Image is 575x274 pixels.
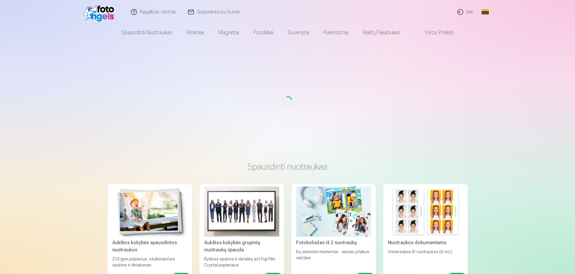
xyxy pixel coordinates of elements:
[112,161,463,172] h3: Spausdinti nuotraukas
[110,256,190,268] div: 210 gsm popierius, stulbinančios spalvos ir detalumas
[204,186,279,237] img: Aukštos kokybės grupinių nuotraukų spauda
[386,249,465,268] div: Universalios ID nuotraukos (6 vnt.)
[280,24,316,41] a: Suvenyrai
[114,24,180,41] a: Spausdinti nuotraukas
[316,24,356,41] a: Kalendoriai
[246,24,280,41] a: Puodeliai
[408,24,461,41] a: Visos prekės
[211,24,246,41] a: Magnetai
[388,186,463,237] img: Nuotraukos dokumentams
[294,249,374,268] div: Du įsimintini momentai - vienas įstabus vaizdas
[110,239,190,254] div: Aukštos kokybės spausdintos nuotraukos
[83,2,117,22] img: /fa2
[356,24,408,41] a: Raktų pakabukas
[386,239,465,246] div: Nuotraukos dokumentams
[296,186,371,237] img: Fotokoliažas iš 2 nuotraukų
[112,186,187,237] img: Aukštos kokybės spausdintos nuotraukos
[202,239,282,254] div: Aukštos kokybės grupinių nuotraukų spauda
[202,256,282,268] div: Ryškios spalvos ir detalės ant Fuji Film Crystal popieriaus
[180,24,211,41] a: Rinkiniai
[294,239,374,246] div: Fotokoliažas iš 2 nuotraukų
